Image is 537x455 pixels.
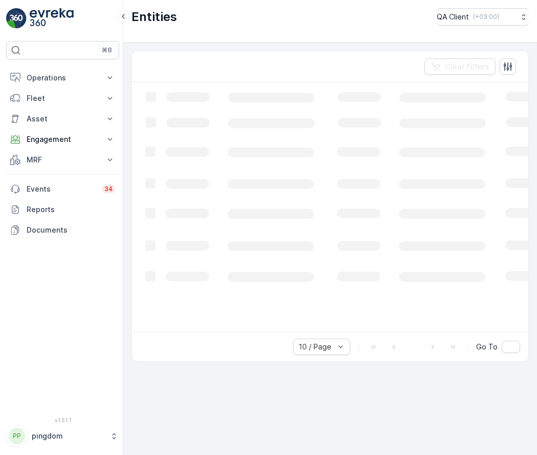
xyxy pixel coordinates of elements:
[6,179,119,199] a: Events34
[27,155,99,165] p: MRF
[6,88,119,109] button: Fleet
[27,114,99,124] p: Asset
[473,13,499,21] p: ( +03:00 )
[437,8,529,26] button: QA Client(+03:00)
[32,431,105,441] p: pingdom
[424,58,496,75] button: Clear Filters
[6,68,119,88] button: Operations
[27,184,96,194] p: Events
[6,150,119,170] button: MRF
[27,134,99,144] p: Engagement
[6,129,119,150] button: Engagement
[9,428,25,444] div: PP
[437,12,469,22] p: QA Client
[6,199,119,220] a: Reports
[27,225,115,235] p: Documents
[30,8,74,29] img: logo_light-DOdMpM7g.png
[6,425,119,447] button: PPpingdom
[6,8,27,29] img: logo
[476,342,498,352] span: Go To
[27,204,115,215] p: Reports
[6,220,119,240] a: Documents
[27,93,99,104] p: Fleet
[445,61,489,72] p: Clear Filters
[27,73,99,83] p: Operations
[131,9,177,25] p: Entities
[104,185,113,193] p: 34
[6,109,119,129] button: Asset
[102,46,112,54] p: ⌘B
[6,417,119,423] span: v 1.51.1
